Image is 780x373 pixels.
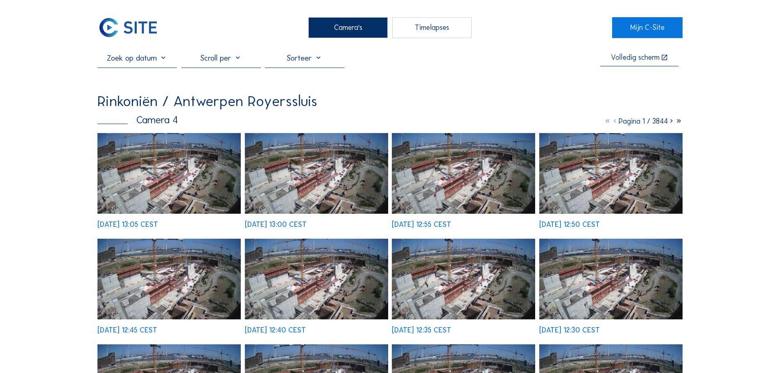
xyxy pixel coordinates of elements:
div: [DATE] 12:40 CEST [245,327,306,334]
a: Mijn C-Site [612,17,682,38]
div: Camera's [308,17,388,38]
span: Pagina 1 / 3844 [619,117,668,126]
div: Camera 4 [97,115,178,125]
div: Timelapses [392,17,472,38]
a: C-SITE Logo [97,17,167,38]
div: [DATE] 12:30 CEST [539,327,600,334]
img: image_52493064 [97,133,241,214]
img: image_52492696 [539,133,683,214]
div: [DATE] 12:35 CEST [392,327,451,334]
div: [DATE] 13:05 CEST [97,221,158,228]
img: image_52492459 [245,239,388,319]
div: Volledig scherm [611,54,660,62]
img: image_52492305 [392,239,535,319]
img: image_52492545 [97,239,241,319]
img: image_52492842 [392,133,535,214]
div: [DATE] 12:45 CEST [97,327,157,334]
img: image_52492915 [245,133,388,214]
input: Zoek op datum 󰅀 [97,53,177,63]
div: Rinkoniën / Antwerpen Royerssluis [97,94,317,109]
div: [DATE] 12:55 CEST [392,221,451,228]
img: image_52492156 [539,239,683,319]
div: [DATE] 13:00 CEST [245,221,307,228]
img: C-SITE Logo [97,17,159,38]
div: [DATE] 12:50 CEST [539,221,600,228]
